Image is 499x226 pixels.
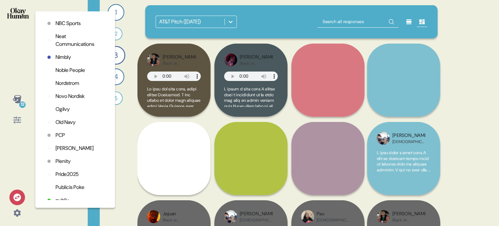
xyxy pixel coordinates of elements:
p: Novo Nordisk [56,92,85,100]
img: profilepic_7467013136678294.jpg [147,53,160,66]
div: [DEMOGRAPHIC_DATA] or Latin American [392,139,425,144]
div: [PERSON_NAME] [240,54,273,61]
div: 1 [108,4,124,20]
div: [PERSON_NAME] [392,132,425,139]
p: Neat Communications [56,33,105,48]
img: profilepic_7698080136922888.jpg [301,210,314,223]
img: profilepic_7467013136678294.jpg [377,210,390,223]
div: [PERSON_NAME] [392,210,425,218]
p: Plenity [56,157,71,165]
p: Old Navy [56,118,76,126]
p: Ogilvy [56,105,70,113]
div: Black or [DEMOGRAPHIC_DATA] [392,218,425,223]
p: NBC Sports [56,20,81,27]
p: Pride2025 [56,170,79,178]
img: profilepic_24714479828195993.jpg [224,210,237,223]
div: Black or [DEMOGRAPHIC_DATA] [163,218,196,223]
div: AT&T Pitch ([DATE]) [159,18,201,26]
div: Jajuan [163,210,196,218]
div: 3 [107,46,125,64]
img: profilepic_7117534941669083.jpg [147,210,160,223]
div: [PERSON_NAME] [163,54,196,61]
div: [DEMOGRAPHIC_DATA] or Latin American [240,218,273,223]
div: Pau [317,210,350,218]
div: Black or [DEMOGRAPHIC_DATA] [240,61,273,66]
img: profilepic_24714479828195993.jpg [377,132,390,145]
div: 4 [108,68,124,85]
p: Noble People [56,66,85,74]
div: [PERSON_NAME] [240,210,273,218]
div: Black or [DEMOGRAPHIC_DATA] [163,61,196,66]
p: Nordstrom [56,79,79,87]
p: PCP [56,131,65,139]
div: 12 [19,101,26,108]
img: okayhuman.3b1b6348.png [7,8,29,19]
p: [PERSON_NAME] [56,144,94,152]
div: 5 [109,91,122,105]
div: 2 [109,27,122,40]
p: Nimbly [56,53,71,61]
p: publix [56,196,69,204]
input: Search all responses [317,16,399,28]
div: [DEMOGRAPHIC_DATA] or Latin American [317,218,350,223]
p: Publicis Poke [56,183,84,191]
img: profilepic_7237751012949433.jpg [224,53,237,66]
